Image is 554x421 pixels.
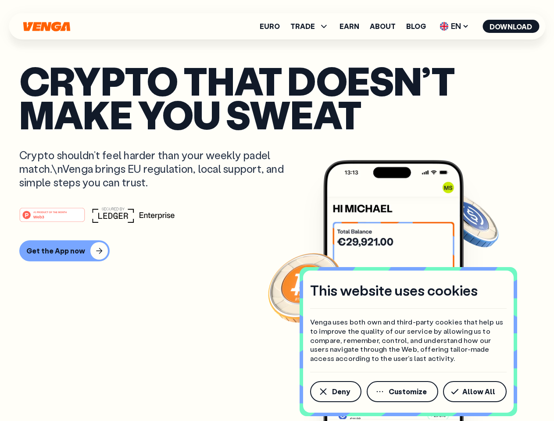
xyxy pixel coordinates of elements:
a: About [370,23,396,30]
img: USDC coin [437,189,500,252]
tspan: #1 PRODUCT OF THE MONTH [33,210,67,213]
img: flag-uk [440,22,448,31]
img: Bitcoin [266,248,345,327]
span: TRADE [290,23,315,30]
a: Get the App now [19,240,535,261]
span: Allow All [462,388,495,395]
button: Customize [367,381,438,402]
button: Deny [310,381,361,402]
span: EN [436,19,472,33]
p: Crypto that doesn’t make you sweat [19,64,535,131]
h4: This website uses cookies [310,281,478,300]
button: Download [483,20,539,33]
span: Deny [332,388,350,395]
span: TRADE [290,21,329,32]
a: Euro [260,23,280,30]
button: Get the App now [19,240,110,261]
span: Customize [389,388,427,395]
p: Venga uses both own and third-party cookies that help us to improve the quality of our service by... [310,318,507,363]
a: Earn [340,23,359,30]
a: Blog [406,23,426,30]
div: Get the App now [26,246,85,255]
tspan: Web3 [33,214,44,219]
svg: Home [22,21,71,32]
p: Crypto shouldn’t feel harder than your weekly padel match.\nVenga brings EU regulation, local sup... [19,148,297,189]
a: #1 PRODUCT OF THE MONTHWeb3 [19,213,85,224]
button: Allow All [443,381,507,402]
